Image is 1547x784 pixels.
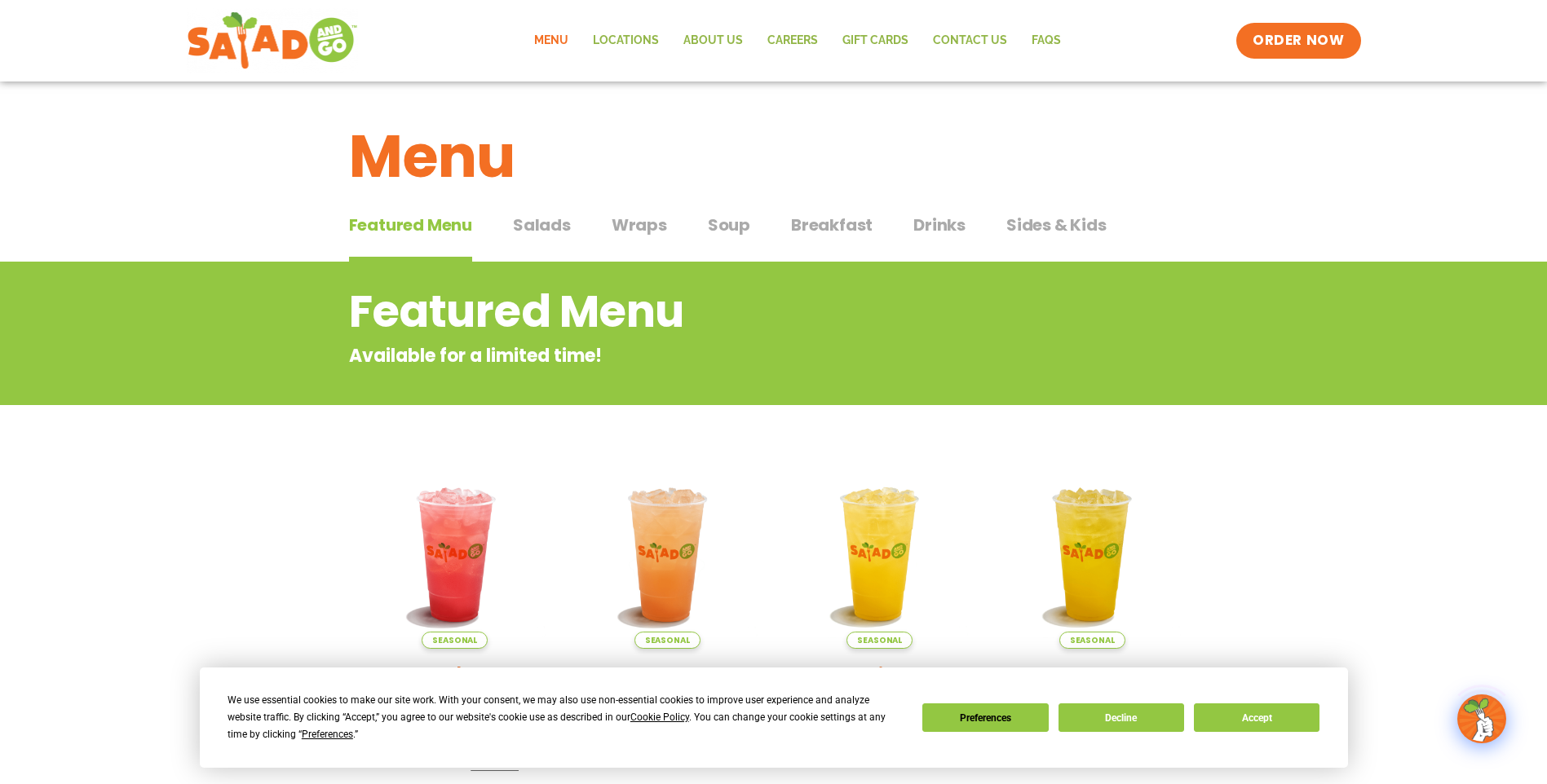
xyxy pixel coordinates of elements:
[786,460,975,649] img: Product photo for Sunkissed Yuzu Lemonade
[846,632,913,649] span: Seasonal
[1253,31,1344,51] span: ORDER NOW
[634,632,701,649] span: Seasonal
[755,22,830,59] a: Careers
[1019,22,1073,59] a: FAQs
[671,22,755,59] a: About Us
[573,460,762,649] img: Product photo for Summer Stone Fruit Lemonade
[573,661,762,718] h2: Summer Stone Fruit Lemonade
[513,213,571,237] span: Salads
[349,342,1067,369] p: Available for a limited time!
[302,729,353,740] span: Preferences
[349,112,1199,200] h1: Menu
[422,632,488,649] span: Seasonal
[998,661,1187,718] h2: Mango Grove Lemonade
[581,22,671,59] a: Locations
[200,667,1348,768] div: Cookie Consent Prompt
[1006,213,1107,237] span: Sides & Kids
[349,279,1067,345] h2: Featured Menu
[361,661,550,747] h2: Blackberry [PERSON_NAME] Lemonade
[1236,23,1360,59] a: ORDER NOW
[187,8,359,73] img: new-SAG-logo-768×292
[349,207,1199,262] div: Tabbed content
[998,460,1187,649] img: Product photo for Mango Grove Lemonade
[1194,703,1319,732] button: Accept
[349,213,472,237] span: Featured Menu
[913,213,966,237] span: Drinks
[522,22,581,59] a: Menu
[830,22,921,59] a: GIFT CARDS
[1059,632,1125,649] span: Seasonal
[922,703,1048,732] button: Preferences
[612,213,667,237] span: Wraps
[522,22,1073,59] nav: Menu
[630,711,689,723] span: Cookie Policy
[471,752,519,773] span: Details
[921,22,1019,59] a: Contact Us
[228,692,903,743] div: We use essential cookies to make our site work. With your consent, we may also use non-essential ...
[361,460,550,649] img: Product photo for Blackberry Bramble Lemonade
[708,213,750,237] span: Soup
[1059,703,1184,732] button: Decline
[791,213,873,237] span: Breakfast
[786,661,975,718] h2: Sunkissed [PERSON_NAME]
